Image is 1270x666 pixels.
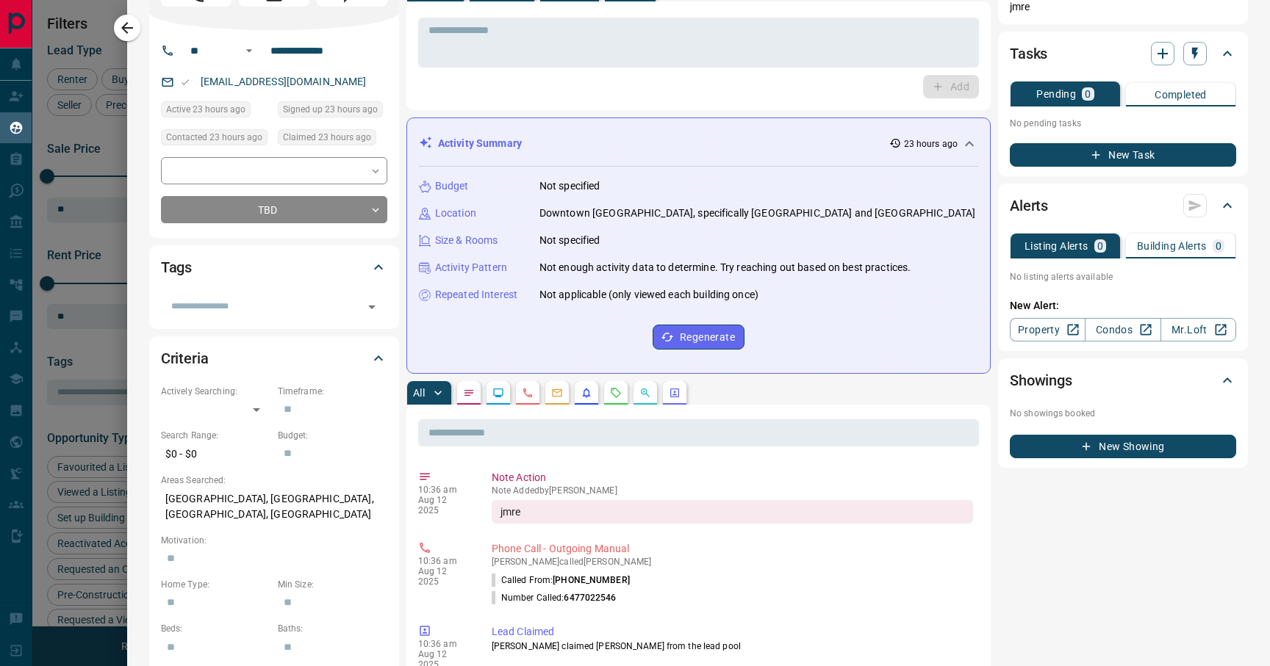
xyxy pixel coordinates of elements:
[1036,89,1076,99] p: Pending
[161,385,270,398] p: Actively Searching:
[1160,318,1236,341] a: Mr.Loft
[166,102,245,117] span: Active 23 hours ago
[283,102,378,117] span: Signed up 23 hours ago
[161,442,270,466] p: $0 - $0
[492,624,973,640] p: Lead Claimed
[166,130,262,145] span: Contacted 23 hours ago
[362,297,382,317] button: Open
[610,387,622,399] svg: Requests
[1025,241,1088,251] p: Listing Alerts
[1085,89,1091,99] p: 0
[278,622,387,635] p: Baths:
[278,129,387,150] div: Tue Aug 12 2025
[161,622,270,635] p: Beds:
[553,575,630,585] span: [PHONE_NUMBER]
[1137,241,1207,251] p: Building Alerts
[539,178,600,194] p: Not specified
[492,591,617,604] p: Number Called:
[492,387,504,399] svg: Lead Browsing Activity
[161,129,270,150] div: Tue Aug 12 2025
[1010,363,1236,398] div: Showings
[240,42,258,59] button: Open
[1010,143,1236,167] button: New Task
[413,388,425,398] p: All
[435,260,507,275] p: Activity Pattern
[669,387,681,399] svg: Agent Actions
[435,206,476,221] p: Location
[418,566,470,587] p: Aug 12 2025
[161,474,387,487] p: Areas Searched:
[180,77,190,87] svg: Email Valid
[161,534,387,547] p: Motivation:
[1010,112,1236,134] p: No pending tasks
[1010,298,1236,314] p: New Alert:
[201,76,367,87] a: [EMAIL_ADDRESS][DOMAIN_NAME]
[1085,318,1160,341] a: Condos
[1155,90,1207,100] p: Completed
[435,178,469,194] p: Budget
[1010,407,1236,420] p: No showings booked
[438,136,522,151] p: Activity Summary
[492,640,973,653] p: [PERSON_NAME] claimed [PERSON_NAME] from the lead pool
[564,593,616,603] span: 6477022546
[581,387,592,399] svg: Listing Alerts
[492,557,973,567] p: [PERSON_NAME] called [PERSON_NAME]
[463,387,475,399] svg: Notes
[653,325,745,350] button: Regenerate
[278,429,387,442] p: Budget:
[539,260,911,275] p: Not enough activity data to determine. Try reaching out based on best practices.
[1010,435,1236,458] button: New Showing
[1010,369,1072,392] h2: Showings
[161,196,387,223] div: TBD
[492,573,630,587] p: Called From:
[161,429,270,442] p: Search Range:
[522,387,534,399] svg: Calls
[539,233,600,248] p: Not specified
[161,250,387,285] div: Tags
[1010,318,1086,341] a: Property
[904,137,958,151] p: 23 hours ago
[492,470,973,485] p: Note Action
[161,487,387,526] p: [GEOGRAPHIC_DATA], [GEOGRAPHIC_DATA], [GEOGRAPHIC_DATA], [GEOGRAPHIC_DATA]
[492,500,973,524] div: jmre
[278,578,387,591] p: Min Size:
[492,485,973,496] p: Note Added by [PERSON_NAME]
[1010,270,1236,283] p: No listing alerts available
[1097,241,1103,251] p: 0
[418,639,470,649] p: 10:36 am
[1216,241,1221,251] p: 0
[539,287,758,303] p: Not applicable (only viewed each building once)
[418,556,470,566] p: 10:36 am
[418,485,470,495] p: 10:36 am
[278,101,387,122] div: Tue Aug 12 2025
[278,385,387,398] p: Timeframe:
[539,206,976,221] p: Downtown [GEOGRAPHIC_DATA], specifically [GEOGRAPHIC_DATA] and [GEOGRAPHIC_DATA]
[1010,188,1236,223] div: Alerts
[639,387,651,399] svg: Opportunities
[419,130,978,157] div: Activity Summary23 hours ago
[1010,194,1048,217] h2: Alerts
[492,541,973,557] p: Phone Call - Outgoing Manual
[435,233,498,248] p: Size & Rooms
[161,347,209,370] h2: Criteria
[1010,42,1047,65] h2: Tasks
[161,101,270,122] div: Tue Aug 12 2025
[418,495,470,515] p: Aug 12 2025
[283,130,371,145] span: Claimed 23 hours ago
[551,387,563,399] svg: Emails
[1010,36,1236,71] div: Tasks
[435,287,517,303] p: Repeated Interest
[161,256,192,279] h2: Tags
[161,341,387,376] div: Criteria
[161,578,270,591] p: Home Type:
